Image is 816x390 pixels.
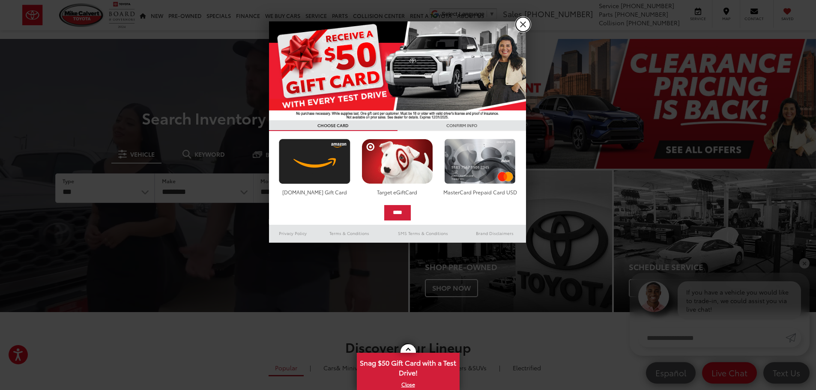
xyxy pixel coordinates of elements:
[398,120,526,131] h3: CONFIRM INFO
[359,188,435,196] div: Target eGiftCard
[359,139,435,184] img: targetcard.png
[442,188,518,196] div: MasterCard Prepaid Card USD
[269,21,526,120] img: 55838_top_625864.jpg
[269,120,398,131] h3: CHOOSE CARD
[442,139,518,184] img: mastercard.png
[277,188,353,196] div: [DOMAIN_NAME] Gift Card
[383,228,463,238] a: SMS Terms & Conditions
[277,139,353,184] img: amazoncard.png
[317,228,382,238] a: Terms & Conditions
[358,354,459,380] span: Snag $50 Gift Card with a Test Drive!
[269,228,317,238] a: Privacy Policy
[463,228,526,238] a: Brand Disclaimers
